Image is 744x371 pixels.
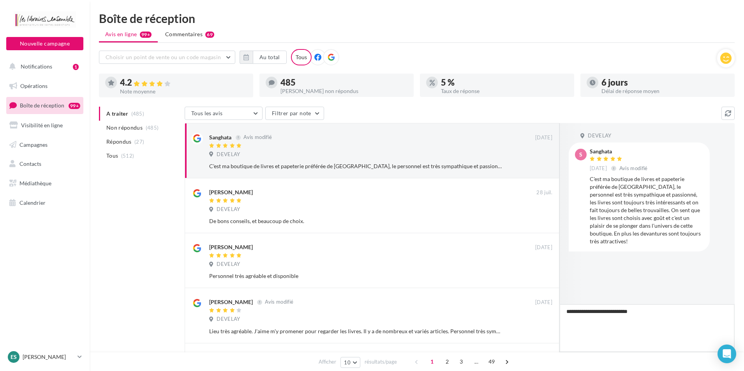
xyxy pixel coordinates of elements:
span: (27) [134,139,144,145]
a: Boîte de réception99+ [5,97,85,114]
div: [PERSON_NAME] [209,188,253,196]
span: 2 [441,355,453,368]
div: [PERSON_NAME] [209,298,253,306]
span: Avis modifié [243,134,272,141]
span: DEVELAY [588,132,611,139]
span: Avis modifié [265,299,293,305]
span: DEVELAY [217,206,240,213]
div: Lieu très agréable. J'aime m'y promener pour regarder les livres. Il y a de nombreux et variés ar... [209,327,502,335]
span: Contacts [19,160,41,167]
span: 28 juil. [536,189,552,196]
div: 485 [280,78,407,87]
button: Filtrer par note [265,107,324,120]
span: Choisir un point de vente ou un code magasin [106,54,221,60]
div: Sanghata [209,134,231,141]
span: 3 [455,355,467,368]
p: [PERSON_NAME] [23,353,74,361]
span: (512) [121,153,134,159]
span: Avis modifié [619,165,648,171]
span: Visibilité en ligne [21,122,63,128]
span: Calendrier [19,199,46,206]
div: De bons conseils, et beaucoup de choix. [209,217,502,225]
div: Note moyenne [120,89,247,94]
button: Au total [240,51,287,64]
span: [DATE] [590,165,607,172]
span: résultats/page [365,358,397,366]
div: 4.2 [120,78,247,87]
div: Open Intercom Messenger [718,345,736,363]
button: 10 [340,357,360,368]
span: DEVELAY [217,261,240,268]
span: Opérations [20,83,48,89]
div: C'est ma boutique de livres et papeterie préférée de [GEOGRAPHIC_DATA], le personnel est très sym... [590,175,703,245]
span: [DATE] [535,299,552,306]
a: ES [PERSON_NAME] [6,350,83,364]
div: Boîte de réception [99,12,735,24]
span: ES [11,353,17,361]
span: Afficher [319,358,336,366]
a: Médiathèque [5,175,85,192]
span: Tous [106,152,118,160]
span: (485) [146,125,159,131]
div: Délai de réponse moyen [601,88,728,94]
a: Campagnes [5,137,85,153]
a: Visibilité en ligne [5,117,85,134]
span: 10 [344,359,351,366]
span: 1 [426,355,438,368]
span: Notifications [21,63,52,70]
span: DEVELAY [217,151,240,158]
div: 99+ [69,103,80,109]
button: Notifications 1 [5,58,82,75]
div: 1 [73,64,79,70]
div: C'est ma boutique de livres et papeterie préférée de [GEOGRAPHIC_DATA], le personnel est très sym... [209,162,502,170]
span: Boîte de réception [20,102,64,109]
a: Opérations [5,78,85,94]
span: Médiathèque [19,180,51,186]
div: 5 % [441,78,568,87]
span: S [579,151,582,158]
span: Commentaires [165,30,203,38]
div: Taux de réponse [441,88,568,94]
span: Campagnes [19,141,48,148]
button: Choisir un point de vente ou un code magasin [99,51,235,64]
div: Tous [291,49,312,65]
div: 69 [205,32,214,38]
span: [DATE] [535,244,552,251]
span: Tous les avis [191,110,223,116]
button: Tous les avis [185,107,263,120]
a: Calendrier [5,195,85,211]
div: 6 jours [601,78,728,87]
div: Personnel très agréable et disponible [209,272,502,280]
span: Répondus [106,138,132,146]
span: [DATE] [535,134,552,141]
div: Sanghata [590,149,649,154]
span: 49 [485,355,498,368]
button: Nouvelle campagne [6,37,83,50]
span: ... [470,355,483,368]
div: [PERSON_NAME] [209,243,253,251]
button: Au total [253,51,287,64]
div: [PERSON_NAME] non répondus [280,88,407,94]
span: DEVELAY [217,316,240,323]
a: Contacts [5,156,85,172]
span: Non répondus [106,124,143,132]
